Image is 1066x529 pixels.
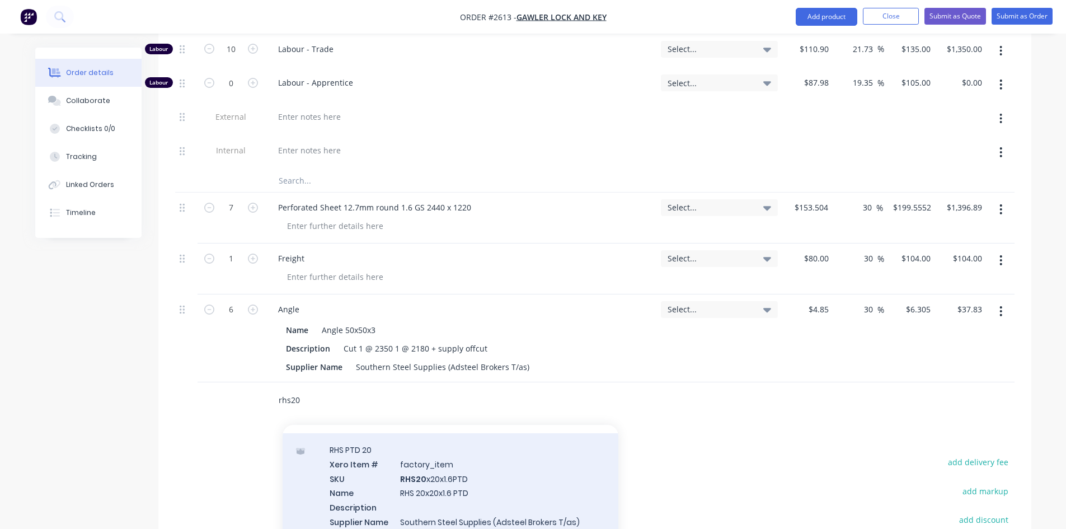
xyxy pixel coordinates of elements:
[942,455,1015,470] button: add delivery fee
[516,12,607,22] a: Gawler Lock and Key
[954,512,1015,527] button: add discount
[351,359,534,375] div: Southern Steel Supplies (Adsteel Brokers T/as)
[877,77,884,90] span: %
[460,12,516,22] span: Order #2613 -
[317,322,380,338] div: Angle 50x50x3
[66,208,96,218] div: Timeline
[145,44,173,54] div: Labour
[863,8,919,25] button: Close
[145,77,173,88] div: Labour
[66,152,97,162] div: Tracking
[957,483,1015,498] button: add markup
[202,144,260,156] span: Internal
[278,43,652,55] span: Labour - Trade
[35,171,142,199] button: Linked Orders
[281,322,313,338] div: Name
[668,202,752,213] span: Select...
[668,252,752,264] span: Select...
[202,111,260,123] span: External
[877,303,884,316] span: %
[281,340,335,357] div: Description
[66,124,115,134] div: Checklists 0/0
[877,43,884,55] span: %
[992,8,1053,25] button: Submit as Order
[339,340,492,357] div: Cut 1 @ 2350 1 @ 2180 + supply offcut
[269,301,308,317] div: Angle
[66,180,114,190] div: Linked Orders
[877,252,884,265] span: %
[35,115,142,143] button: Checklists 0/0
[668,77,752,89] span: Select...
[35,59,142,87] button: Order details
[668,43,752,55] span: Select...
[20,8,37,25] img: Factory
[281,359,347,375] div: Supplier Name
[269,199,480,216] div: Perforated Sheet 12.7mm round 1.6 GS 2440 x 1220
[668,303,752,315] span: Select...
[278,389,502,411] input: Start typing to add a product...
[876,202,883,214] span: %
[35,87,142,115] button: Collaborate
[66,68,114,78] div: Order details
[278,77,652,88] span: Labour - Apprentice
[278,170,502,192] input: Search...
[66,96,110,106] div: Collaborate
[35,143,142,171] button: Tracking
[269,250,313,266] div: Freight
[796,8,857,26] button: Add product
[35,199,142,227] button: Timeline
[924,8,986,25] button: Submit as Quote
